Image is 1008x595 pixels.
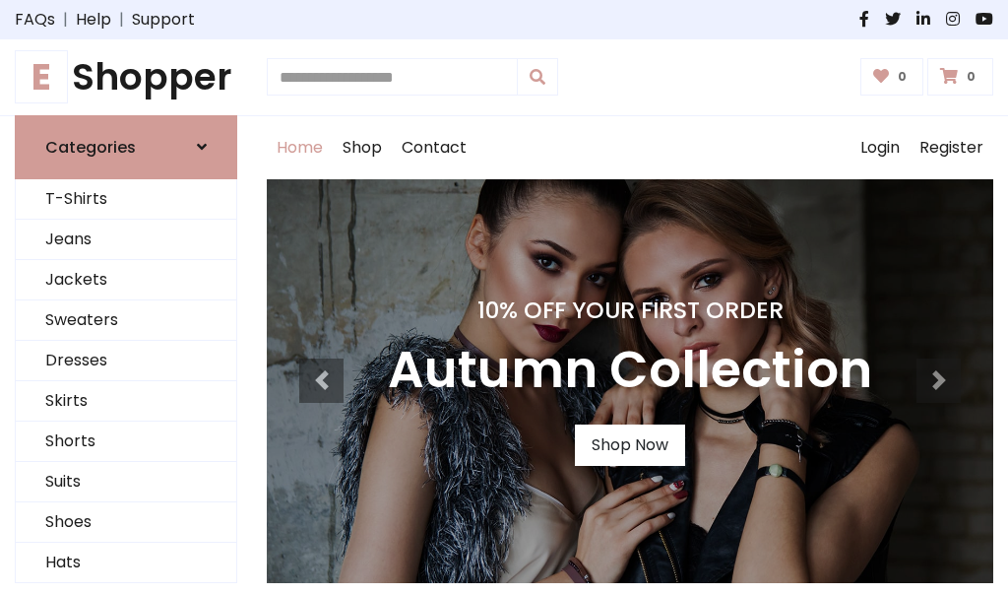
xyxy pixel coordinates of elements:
[392,116,476,179] a: Contact
[16,179,236,220] a: T-Shirts
[111,8,132,32] span: |
[850,116,910,179] a: Login
[962,68,980,86] span: 0
[15,55,237,99] a: EShopper
[132,8,195,32] a: Support
[16,220,236,260] a: Jeans
[45,138,136,157] h6: Categories
[16,260,236,300] a: Jackets
[15,50,68,103] span: E
[388,340,872,401] h3: Autumn Collection
[76,8,111,32] a: Help
[910,116,993,179] a: Register
[16,543,236,583] a: Hats
[388,297,872,324] h4: 10% Off Your First Order
[15,55,237,99] h1: Shopper
[16,502,236,543] a: Shoes
[16,422,236,462] a: Shorts
[16,341,236,381] a: Dresses
[55,8,76,32] span: |
[16,381,236,422] a: Skirts
[15,115,237,179] a: Categories
[16,462,236,502] a: Suits
[16,300,236,341] a: Sweaters
[15,8,55,32] a: FAQs
[333,116,392,179] a: Shop
[575,425,685,466] a: Shop Now
[927,58,993,96] a: 0
[267,116,333,179] a: Home
[893,68,912,86] span: 0
[860,58,924,96] a: 0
